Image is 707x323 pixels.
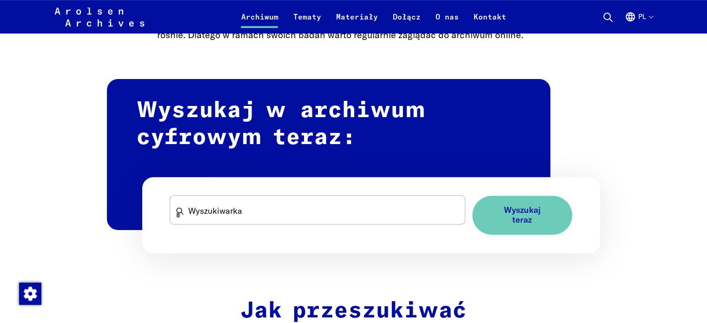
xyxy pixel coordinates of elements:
[19,283,41,305] img: Zmienić zgodę
[466,11,513,33] a: Kontakt
[107,79,550,230] h2: Wyszukaj w archiwum cyfrowym teraz:
[625,11,653,33] button: Polski, wybór języka
[233,6,513,28] nav: Podstawowy
[328,11,385,33] a: Materiały
[428,11,466,33] a: O nas
[385,11,428,33] a: Dołącz
[472,196,572,234] button: Wyszukaj teraz
[233,11,285,33] a: Archiwum
[285,11,328,33] a: Tematy
[495,205,550,224] span: Wyszukaj teraz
